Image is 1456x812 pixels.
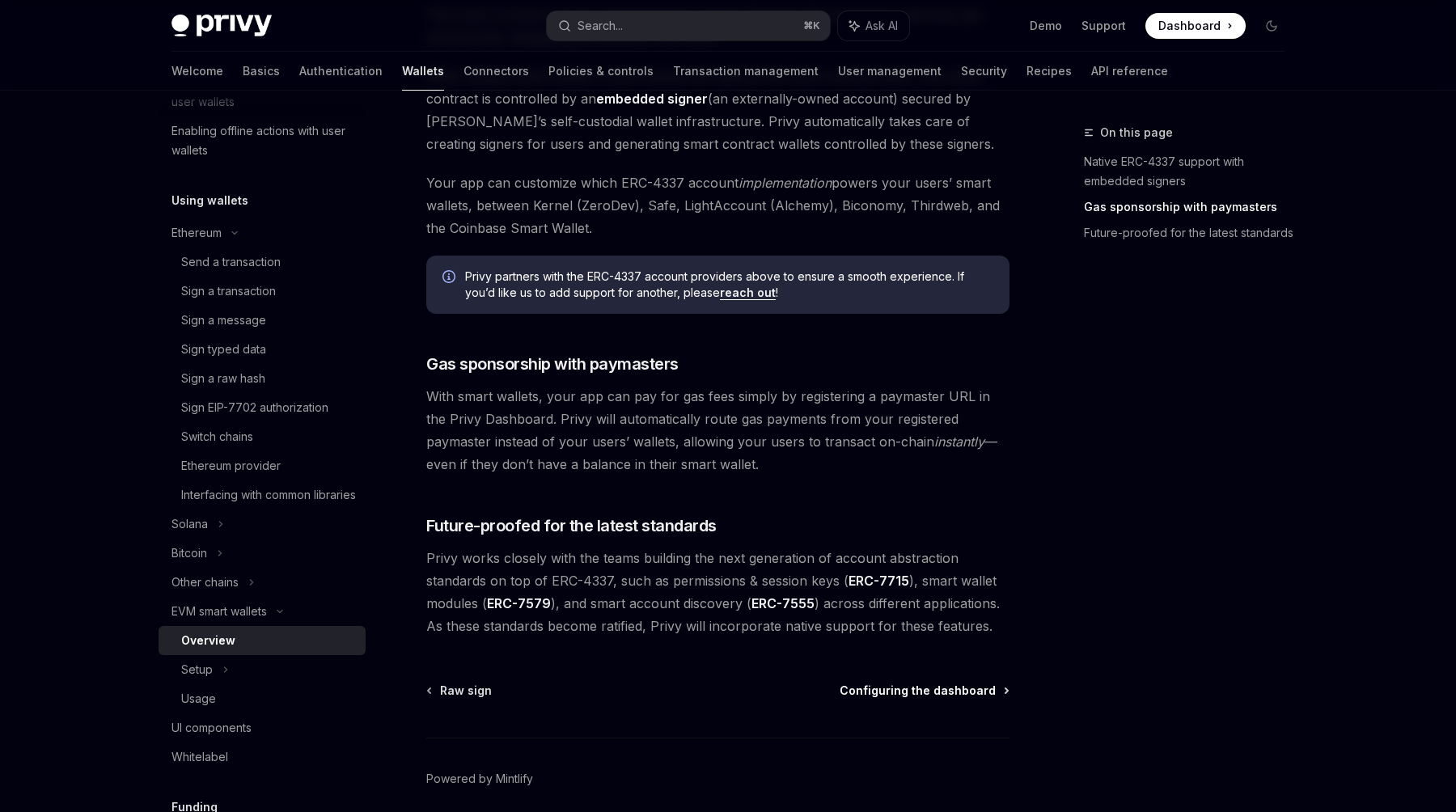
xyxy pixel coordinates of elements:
a: Future-proofed for the latest standards [1084,220,1297,246]
a: Authentication [299,52,383,91]
a: ERC-7715 [849,573,909,590]
a: Security [961,52,1007,91]
button: Toggle dark mode [1259,13,1285,39]
a: Usage [159,684,366,713]
strong: embedded signer [596,91,708,107]
span: Configuring the dashboard [840,683,996,699]
a: Switch chains [159,422,366,451]
a: Basics [243,52,280,91]
svg: Info [442,270,459,286]
div: Bitcoin [171,543,207,563]
div: Overview [181,631,235,650]
span: Future-proofed for the latest standards [426,514,717,537]
a: ERC-7555 [751,595,815,612]
a: Connectors [463,52,529,91]
div: UI components [171,718,252,738]
a: Policies & controls [548,52,654,91]
a: UI components [159,713,366,742]
span: Privy partners with the ERC-4337 account providers above to ensure a smooth experience. If you’d ... [465,269,993,301]
div: Send a transaction [181,252,281,272]
div: Setup [181,660,213,679]
span: Privy works closely with the teams building the next generation of account abstraction standards ... [426,547,1009,637]
div: EVM smart wallets [171,602,267,621]
a: Recipes [1026,52,1072,91]
div: Other chains [171,573,239,592]
a: Demo [1030,18,1062,34]
a: Sign a message [159,306,366,335]
div: Search... [578,16,623,36]
div: Whitelabel [171,747,228,767]
div: Ethereum provider [181,456,281,476]
a: Support [1081,18,1126,34]
a: Enabling offline actions with user wallets [159,116,366,165]
a: Dashboard [1145,13,1246,39]
a: ERC-7579 [487,595,551,612]
a: User management [838,52,942,91]
div: Sign typed data [181,340,266,359]
a: Welcome [171,52,223,91]
div: Interfacing with common libraries [181,485,356,505]
span: Dashboard [1158,18,1221,34]
div: Switch chains [181,427,253,446]
a: Overview [159,626,366,655]
a: Sign typed data [159,335,366,364]
a: Whitelabel [159,742,366,772]
div: Sign a message [181,311,266,330]
button: Search...⌘K [547,11,830,40]
a: Send a transaction [159,247,366,277]
a: Transaction management [673,52,819,91]
a: API reference [1091,52,1168,91]
div: Ethereum [171,223,222,243]
span: Ask AI [866,18,898,34]
em: instantly [934,433,984,450]
a: Powered by Mintlify [426,771,533,787]
a: Sign a raw hash [159,364,366,393]
div: Solana [171,514,208,534]
span: When using a smart wallet, a user’s assets are held by the smart contract itself. This smart cont... [426,65,1009,155]
a: Sign a transaction [159,277,366,306]
a: Wallets [402,52,444,91]
div: Enabling offline actions with user wallets [171,121,356,160]
a: Raw sign [428,683,492,699]
span: With smart wallets, your app can pay for gas fees simply by registering a paymaster URL in the Pr... [426,385,1009,476]
span: Raw sign [440,683,492,699]
span: Your app can customize which ERC-4337 account powers your users’ smart wallets, between Kernel (Z... [426,171,1009,239]
div: Sign a raw hash [181,369,265,388]
img: dark logo [171,15,272,37]
span: On this page [1100,123,1173,142]
a: Interfacing with common libraries [159,480,366,510]
em: implementation [739,175,832,191]
div: Sign a transaction [181,281,276,301]
a: Ethereum provider [159,451,366,480]
a: Native ERC-4337 support with embedded signers [1084,149,1297,194]
span: ⌘ K [803,19,820,32]
div: Usage [181,689,216,708]
span: Gas sponsorship with paymasters [426,353,679,375]
a: Sign EIP-7702 authorization [159,393,366,422]
h5: Using wallets [171,191,248,210]
a: reach out [720,285,776,300]
a: Gas sponsorship with paymasters [1084,194,1297,220]
div: Sign EIP-7702 authorization [181,398,328,417]
a: Configuring the dashboard [840,683,1008,699]
button: Ask AI [838,11,909,40]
